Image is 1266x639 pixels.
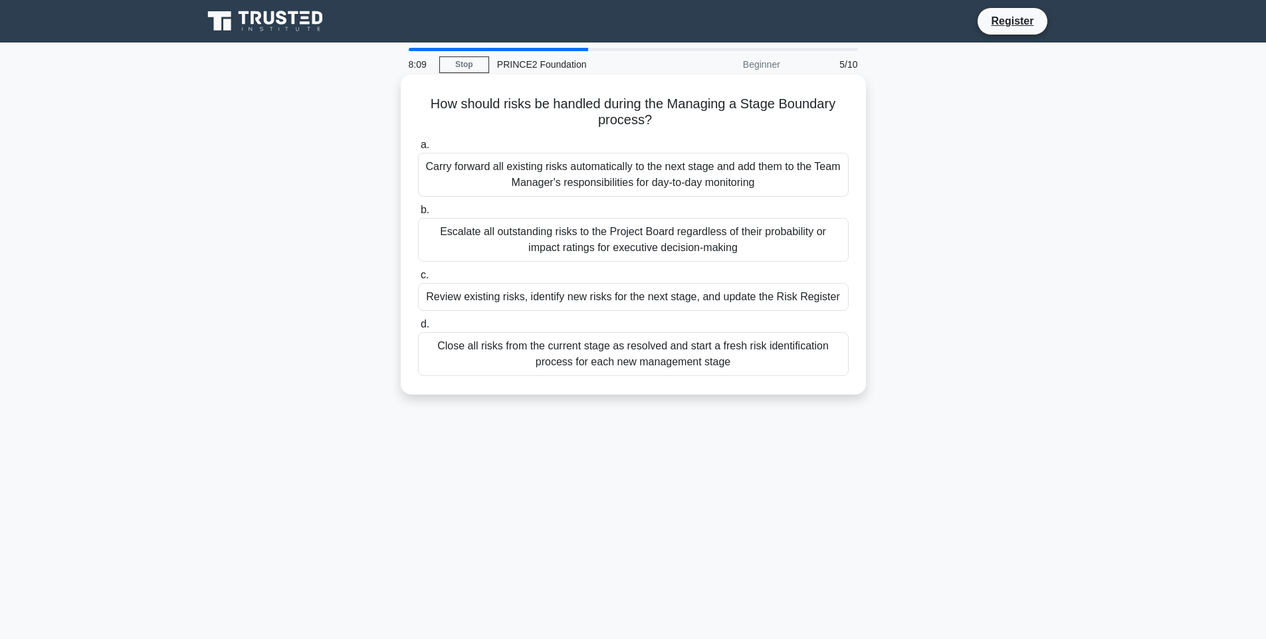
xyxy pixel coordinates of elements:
[489,51,672,78] div: PRINCE2 Foundation
[418,332,849,376] div: Close all risks from the current stage as resolved and start a fresh risk identification process ...
[417,96,850,129] h5: How should risks be handled during the Managing a Stage Boundary process?
[401,51,439,78] div: 8:09
[418,153,849,197] div: Carry forward all existing risks automatically to the next stage and add them to the Team Manager...
[421,269,429,280] span: c.
[421,318,429,329] span: d.
[439,56,489,73] a: Stop
[418,218,849,262] div: Escalate all outstanding risks to the Project Board regardless of their probability or impact rat...
[788,51,866,78] div: 5/10
[418,283,849,311] div: Review existing risks, identify new risks for the next stage, and update the Risk Register
[421,139,429,150] span: a.
[983,13,1041,29] a: Register
[672,51,788,78] div: Beginner
[421,204,429,215] span: b.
